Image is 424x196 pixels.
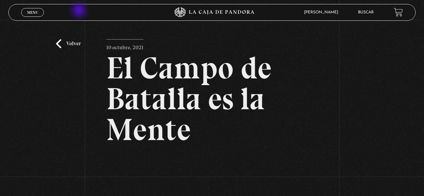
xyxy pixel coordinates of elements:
a: Buscar [358,10,374,14]
h2: El Campo de Batalla es la Mente [106,53,318,145]
span: Menu [27,10,38,14]
p: 10 octubre, 2021 [106,39,143,53]
span: [PERSON_NAME] [301,10,345,14]
a: Volver [56,39,81,48]
a: View your shopping cart [394,8,403,17]
span: Cerrar [25,16,41,20]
